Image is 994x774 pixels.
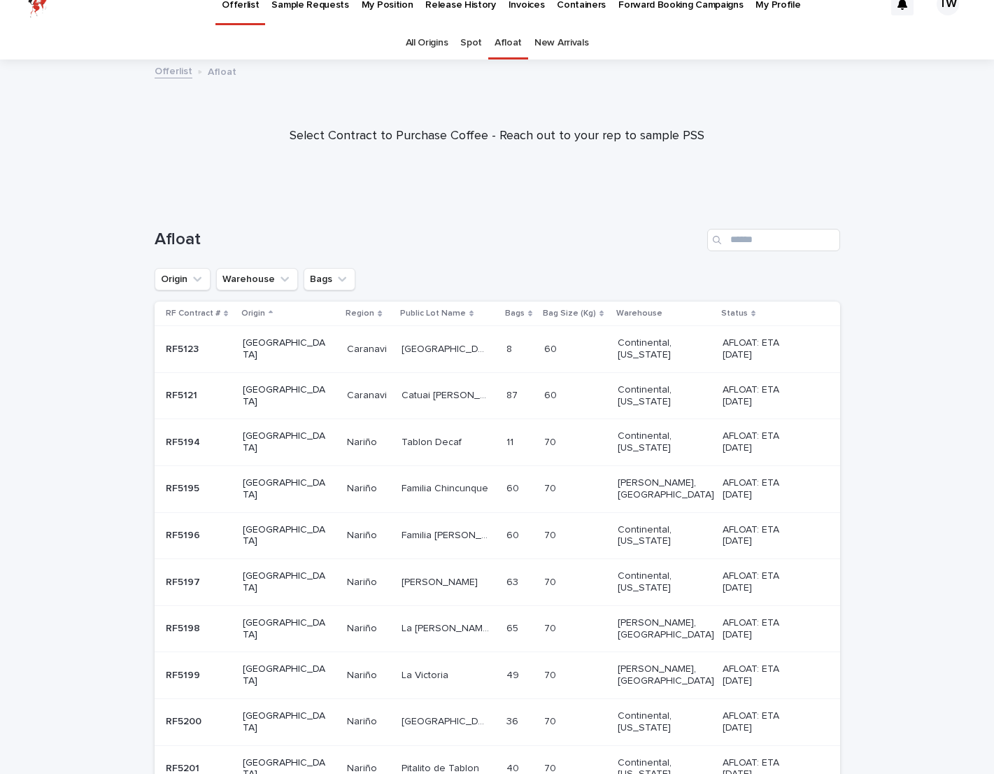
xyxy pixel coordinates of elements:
[347,387,390,402] p: Caranavi
[155,465,840,512] tr: RF5195RF5195 [GEOGRAPHIC_DATA]NariñoNariño Familia ChincunqueFamilia Chincunque 6060 7070 [PERSON...
[166,527,203,542] p: RF5196
[723,430,810,454] p: AFLOAT: ETA [DATE]
[166,306,220,321] p: RF Contract #
[155,230,702,250] h1: Afloat
[402,713,492,728] p: [GEOGRAPHIC_DATA]
[723,384,810,408] p: AFLOAT: ETA [DATE]
[155,559,840,606] tr: RF5197RF5197 [GEOGRAPHIC_DATA]NariñoNariño [PERSON_NAME][PERSON_NAME] 6363 7070 Continental, [US_...
[506,667,522,682] p: 49
[544,387,560,402] p: 60
[218,129,777,144] p: Select Contract to Purchase Coffee - Reach out to your rep to sample PSS
[707,229,840,251] input: Search
[506,574,521,589] p: 63
[243,430,330,454] p: [GEOGRAPHIC_DATA]
[723,337,810,361] p: AFLOAT: ETA [DATE]
[544,480,559,495] p: 70
[400,306,466,321] p: Public Lot Name
[402,574,481,589] p: [PERSON_NAME]
[243,524,330,548] p: [GEOGRAPHIC_DATA]
[543,306,596,321] p: Bag Size (Kg)
[347,713,380,728] p: Nariño
[402,620,492,635] p: La [PERSON_NAME]
[155,698,840,745] tr: RF5200RF5200 [GEOGRAPHIC_DATA]NariñoNariño [GEOGRAPHIC_DATA][GEOGRAPHIC_DATA] 3636 7070 Continent...
[166,480,202,495] p: RF5195
[544,713,559,728] p: 70
[544,527,559,542] p: 70
[723,477,810,501] p: AFLOAT: ETA [DATE]
[544,341,560,356] p: 60
[402,667,451,682] p: La Victoria
[616,306,662,321] p: Warehouse
[155,652,840,699] tr: RF5199RF5199 [GEOGRAPHIC_DATA]NariñoNariño La VictoriaLa Victoria 4949 7070 [PERSON_NAME], [GEOGR...
[166,434,203,449] p: RF5194
[723,617,810,641] p: AFLOAT: ETA [DATE]
[534,27,588,59] a: New Arrivals
[347,480,380,495] p: Nariño
[506,434,516,449] p: 11
[243,384,330,408] p: [GEOGRAPHIC_DATA]
[155,326,840,373] tr: RF5123RF5123 [GEOGRAPHIC_DATA]CaranaviCaranavi [GEOGRAPHIC_DATA][GEOGRAPHIC_DATA] 88 6060 Contine...
[544,620,559,635] p: 70
[155,372,840,419] tr: RF5121RF5121 [GEOGRAPHIC_DATA]CaranaviCaranavi Catuai [PERSON_NAME]Catuai [PERSON_NAME] 8787 6060...
[155,605,840,652] tr: RF5198RF5198 [GEOGRAPHIC_DATA]NariñoNariño La [PERSON_NAME]La [PERSON_NAME] 6565 7070 [PERSON_NAM...
[347,341,390,356] p: Caranavi
[155,512,840,559] tr: RF5196RF5196 [GEOGRAPHIC_DATA]NariñoNariño Familia [PERSON_NAME]Familia [PERSON_NAME] 6060 7070 C...
[723,663,810,687] p: AFLOAT: ETA [DATE]
[243,477,330,501] p: [GEOGRAPHIC_DATA]
[241,306,265,321] p: Origin
[243,617,330,641] p: [GEOGRAPHIC_DATA]
[495,27,522,59] a: Afloat
[544,667,559,682] p: 70
[544,434,559,449] p: 70
[402,434,464,449] p: Tablon Decaf
[506,341,515,356] p: 8
[208,63,236,78] p: Afloat
[155,268,211,290] button: Origin
[166,574,203,589] p: RF5197
[402,480,491,495] p: Familia Chincunque
[723,524,810,548] p: AFLOAT: ETA [DATE]
[544,574,559,589] p: 70
[460,27,482,59] a: Spot
[402,341,492,356] p: [GEOGRAPHIC_DATA]
[506,387,520,402] p: 87
[347,667,380,682] p: Nariño
[155,62,192,78] a: Offerlist
[402,527,492,542] p: Familia [PERSON_NAME]
[304,268,355,290] button: Bags
[166,667,203,682] p: RF5199
[347,574,380,589] p: Nariño
[166,387,200,402] p: RF5121
[506,480,522,495] p: 60
[723,710,810,734] p: AFLOAT: ETA [DATE]
[505,306,525,321] p: Bags
[721,306,748,321] p: Status
[347,527,380,542] p: Nariño
[346,306,374,321] p: Region
[216,268,298,290] button: Warehouse
[155,419,840,466] tr: RF5194RF5194 [GEOGRAPHIC_DATA]NariñoNariño Tablon DecafTablon Decaf 1111 7070 Continental, [US_ST...
[406,27,448,59] a: All Origins
[506,527,522,542] p: 60
[243,663,330,687] p: [GEOGRAPHIC_DATA]
[723,570,810,594] p: AFLOAT: ETA [DATE]
[166,713,204,728] p: RF5200
[347,434,380,449] p: Nariño
[243,710,330,734] p: [GEOGRAPHIC_DATA]
[166,341,201,356] p: RF5123
[166,620,203,635] p: RF5198
[243,337,330,361] p: [GEOGRAPHIC_DATA]
[243,570,330,594] p: [GEOGRAPHIC_DATA]
[347,620,380,635] p: Nariño
[506,713,521,728] p: 36
[402,387,492,402] p: Catuai [PERSON_NAME]
[506,620,521,635] p: 65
